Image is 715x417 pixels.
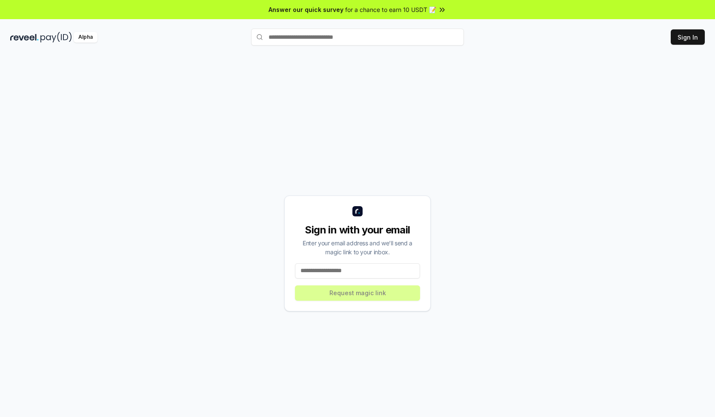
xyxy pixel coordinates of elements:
[10,32,39,43] img: reveel_dark
[295,223,420,237] div: Sign in with your email
[345,5,436,14] span: for a chance to earn 10 USDT 📝
[74,32,97,43] div: Alpha
[40,32,72,43] img: pay_id
[269,5,343,14] span: Answer our quick survey
[352,206,363,216] img: logo_small
[671,29,705,45] button: Sign In
[295,239,420,256] div: Enter your email address and we’ll send a magic link to your inbox.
